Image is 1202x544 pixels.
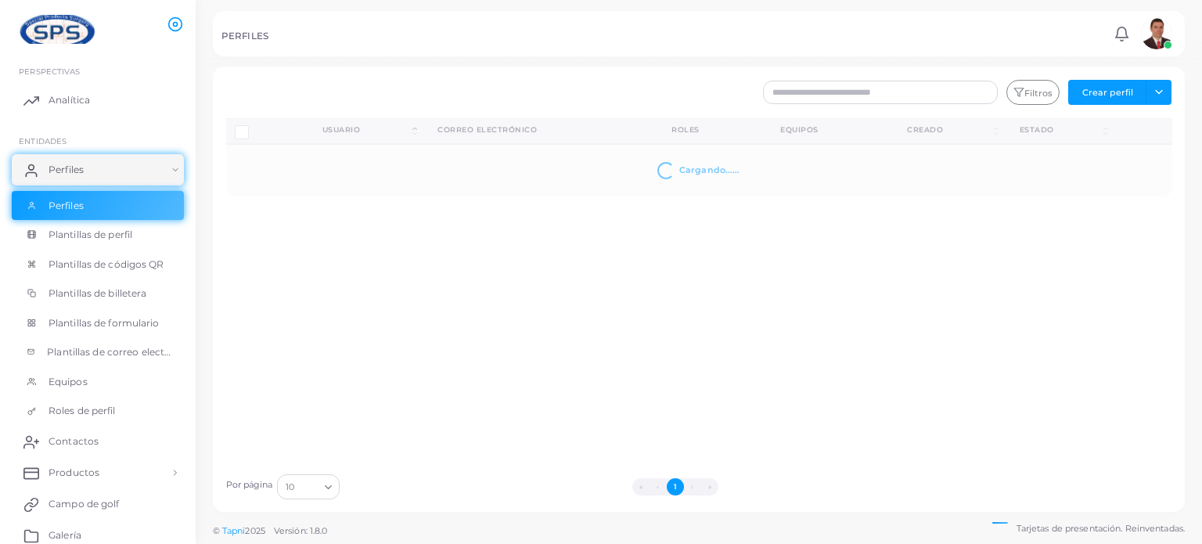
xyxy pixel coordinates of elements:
[19,67,80,76] font: PERSPECTIVAS
[49,317,160,329] font: Plantillas de formulario
[667,478,684,495] button: Ir a la página 1
[49,435,99,447] font: Contactos
[679,164,740,175] font: Cargando......
[344,478,1006,495] ul: Paginación
[1017,523,1185,534] font: Tarjetas de presentación. Reinventadas.
[671,125,700,134] font: Roles
[1082,87,1133,98] font: Crear perfil
[49,467,99,478] font: Productos
[274,525,328,536] font: Versión: 1.8.0
[49,529,81,541] font: Galería
[1141,18,1172,49] img: avatar
[12,367,184,397] a: Equipos
[213,525,220,536] font: ©
[277,474,340,499] div: Buscar opción
[12,85,184,116] a: Analítica
[12,154,184,186] a: Perfiles
[12,250,184,279] a: Plantillas de códigos QR
[12,220,184,250] a: Plantillas de perfil
[296,478,318,495] input: Buscar opción
[12,488,184,520] a: Campo de golf
[12,191,184,221] a: Perfiles
[12,396,184,426] a: Roles de perfil
[12,457,184,488] a: Productos
[49,229,132,240] font: Plantillas de perfil
[49,405,116,416] font: Roles de perfil
[49,287,147,299] font: Plantillas de billetera
[322,125,361,134] font: Usuario
[49,258,164,270] font: Plantillas de códigos QR
[49,94,90,106] font: Analítica
[1136,18,1176,49] a: avatar
[437,125,537,134] font: Correo electrónico
[14,15,101,44] img: logo
[12,279,184,308] a: Plantillas de billetera
[1112,118,1172,144] th: Acción
[12,426,184,457] a: Contactos
[12,308,184,338] a: Plantillas de formulario
[674,482,677,491] font: 1
[49,200,84,211] font: Perfiles
[221,31,268,41] font: PERFILES
[49,376,88,387] font: Equipos
[226,479,273,490] font: Por página
[780,125,819,134] font: Equipos
[286,481,294,492] font: 10
[49,164,84,175] font: Perfiles
[12,337,184,367] a: Plantillas de correo electrónico
[47,346,196,358] font: Plantillas de correo electrónico
[245,525,265,536] font: 2025
[19,136,67,146] font: ENTIDADES
[222,525,246,536] a: Tapni
[1006,80,1060,105] button: Filtros
[1020,125,1054,134] font: Estado
[49,498,119,510] font: Campo de golf
[226,118,305,144] th: Selección de filas
[1068,80,1146,105] button: Crear perfil
[907,125,943,134] font: Creado
[1024,88,1053,99] font: Filtros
